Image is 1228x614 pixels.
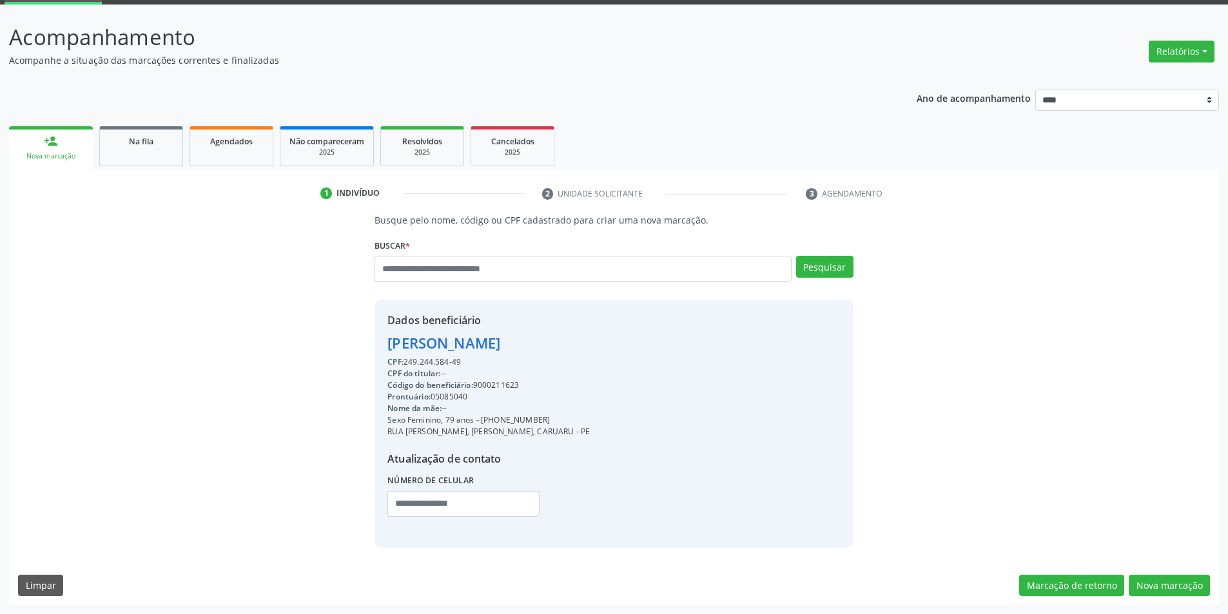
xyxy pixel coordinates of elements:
div: person_add [44,134,58,148]
button: Pesquisar [796,256,853,278]
p: Busque pelo nome, código ou CPF cadastrado para criar uma nova marcação. [375,213,853,227]
div: Atualização de contato [387,451,590,466]
div: Nova marcação [18,151,84,161]
span: CPF: [387,356,404,367]
span: Nome da mãe: [387,403,442,414]
span: Cancelados [491,136,534,147]
span: Código do beneficiário: [387,379,473,390]
div: -- [387,368,590,379]
div: 2025 [390,148,454,157]
div: 249.244.584-49 [387,356,590,368]
button: Nova marcação [1129,575,1210,597]
p: Ano de acompanhamento [917,90,1031,106]
div: 2025 [480,148,545,157]
span: Na fila [129,136,153,147]
button: Marcação de retorno [1019,575,1124,597]
label: Número de celular [387,471,474,491]
span: Não compareceram [289,136,364,147]
p: Acompanhamento [9,21,856,53]
span: Prontuário: [387,391,431,402]
span: Resolvidos [402,136,442,147]
div: Sexo Feminino, 79 anos - [PHONE_NUMBER] [387,414,590,426]
div: 2025 [289,148,364,157]
div: -- [387,403,590,414]
div: 9000211623 [387,379,590,391]
div: [PERSON_NAME] [387,332,590,354]
button: Relatórios [1149,41,1214,62]
span: Agendados [210,136,253,147]
p: Acompanhe a situação das marcações correntes e finalizadas [9,53,856,67]
div: 05085040 [387,391,590,403]
div: RUA [PERSON_NAME], [PERSON_NAME], CARUARU - PE [387,426,590,437]
div: Dados beneficiário [387,312,590,328]
div: Indivíduo [336,187,380,199]
button: Limpar [18,575,63,597]
span: CPF do titular: [387,368,440,379]
div: 1 [320,187,332,199]
label: Buscar [375,236,410,256]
